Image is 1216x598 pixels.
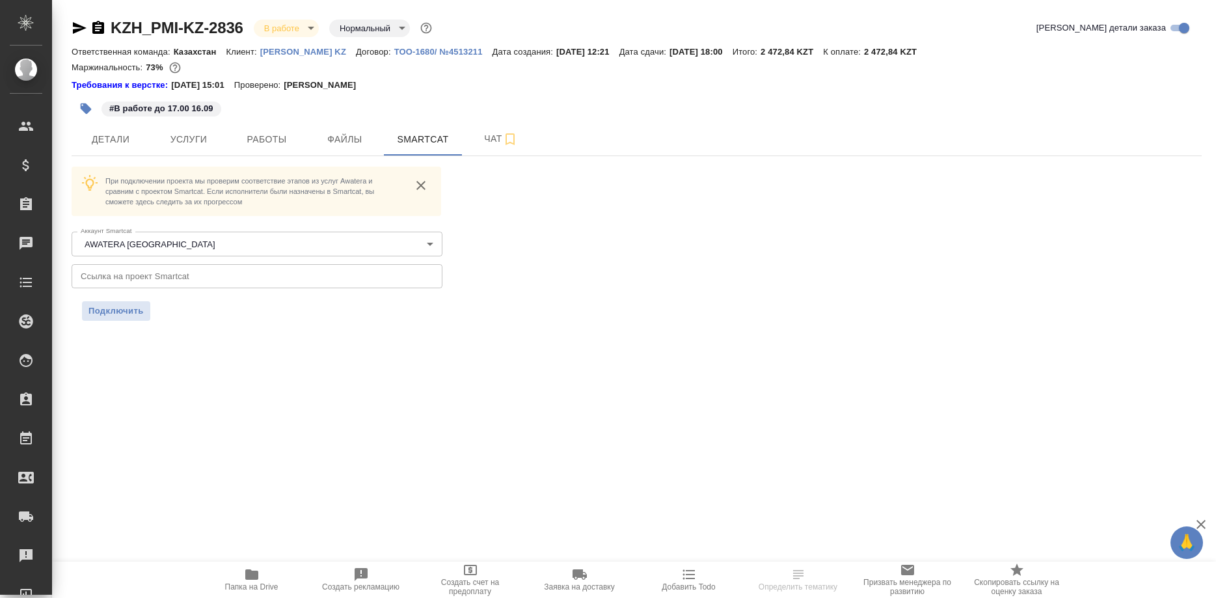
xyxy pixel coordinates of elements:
[226,47,260,57] p: Клиент:
[72,79,171,92] div: Нажми, чтобы открыть папку с инструкцией
[733,47,761,57] p: Итого:
[470,131,532,147] span: Чат
[411,176,431,195] button: close
[100,102,223,113] span: В работе до 17.00 16.09
[823,47,864,57] p: К оплате:
[72,47,174,57] p: Ответственная команда:
[72,20,87,36] button: Скопировать ссылку для ЯМессенджера
[356,47,394,57] p: Договор:
[146,62,166,72] p: 73%
[394,46,493,57] a: ТОО-1680/ №4513211
[109,102,213,115] p: #В работе до 17.00 16.09
[72,79,171,92] a: Требования к верстке:
[82,301,150,321] button: Подключить
[72,62,146,72] p: Маржинальность:
[236,131,298,148] span: Работы
[1036,21,1166,34] span: [PERSON_NAME] детали заказа
[260,23,303,34] button: В работе
[234,79,284,92] p: Проверено:
[260,46,356,57] a: [PERSON_NAME] KZ
[260,47,356,57] p: [PERSON_NAME] KZ
[392,131,454,148] span: Smartcat
[284,79,366,92] p: [PERSON_NAME]
[1170,526,1203,559] button: 🙏
[1176,529,1198,556] span: 🙏
[88,305,144,318] span: Подключить
[669,47,733,57] p: [DATE] 18:00
[556,47,619,57] p: [DATE] 12:21
[502,131,518,147] svg: Подписаться
[72,94,100,123] button: Добавить тэг
[619,47,669,57] p: Дата сдачи:
[329,20,410,37] div: В работе
[418,20,435,36] button: Доп статусы указывают на важность/срочность заказа
[254,20,319,37] div: В работе
[90,20,106,36] button: Скопировать ссылку
[157,131,220,148] span: Услуги
[81,239,219,250] button: AWATERA [GEOGRAPHIC_DATA]
[493,47,556,57] p: Дата создания:
[111,19,243,36] a: KZH_PMI-KZ-2836
[761,47,823,57] p: 2 472,84 KZT
[864,47,926,57] p: 2 472,84 KZT
[105,176,401,207] p: При подключении проекта мы проверим соответствие этапов из услуг Awatera и сравним с проектом Sma...
[336,23,394,34] button: Нормальный
[171,79,234,92] p: [DATE] 15:01
[72,232,442,256] div: AWATERA [GEOGRAPHIC_DATA]
[167,59,183,76] button: 0.00 KZT; 93.10 RUB;
[79,131,142,148] span: Детали
[314,131,376,148] span: Файлы
[174,47,226,57] p: Казахстан
[394,47,493,57] p: ТОО-1680/ №4513211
